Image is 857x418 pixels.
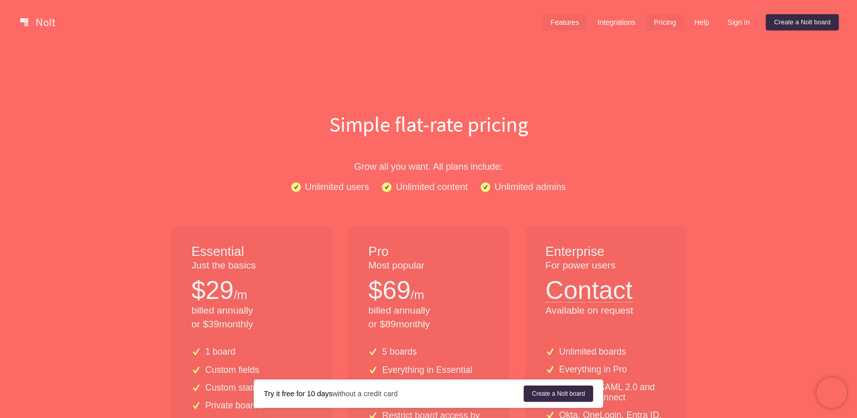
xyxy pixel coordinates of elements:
[542,14,588,30] a: Features
[546,243,666,261] h1: Enterprise
[205,365,259,375] p: Custom fields
[191,259,311,273] p: Just the basics
[205,347,236,357] p: 1 board
[559,347,626,357] p: Unlimited boards
[191,243,311,261] h1: Essential
[382,347,417,357] p: 5 boards
[233,286,247,303] p: /m
[559,365,627,374] p: Everything in Pro
[368,273,410,308] p: $ 69
[104,109,753,139] h1: Simple flat-rate pricing
[686,14,718,30] a: Help
[524,386,593,402] a: Create a Nolt board
[305,179,369,194] p: Unlimited users
[546,259,666,273] p: For power users
[368,243,488,261] h1: Pro
[816,377,847,408] iframe: Chatra live chat
[368,304,488,331] p: billed annually or $ 89 monthly
[382,365,473,375] p: Everything in Essential
[766,14,839,30] a: Create a Nolt board
[494,179,566,194] p: Unlimited admins
[719,14,758,30] a: Sign in
[191,304,311,331] p: billed annually or $ 39 monthly
[104,159,753,174] p: Grow all you want. All plans include:
[396,179,468,194] p: Unlimited content
[264,389,524,399] div: without a credit card
[546,273,633,302] button: Contact
[646,14,684,30] a: Pricing
[411,286,424,303] p: /m
[589,14,643,30] a: Integrations
[264,390,332,398] strong: Try it free for 10 days
[191,273,233,308] p: $ 29
[546,304,666,318] p: Available on request
[368,259,488,273] p: Most popular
